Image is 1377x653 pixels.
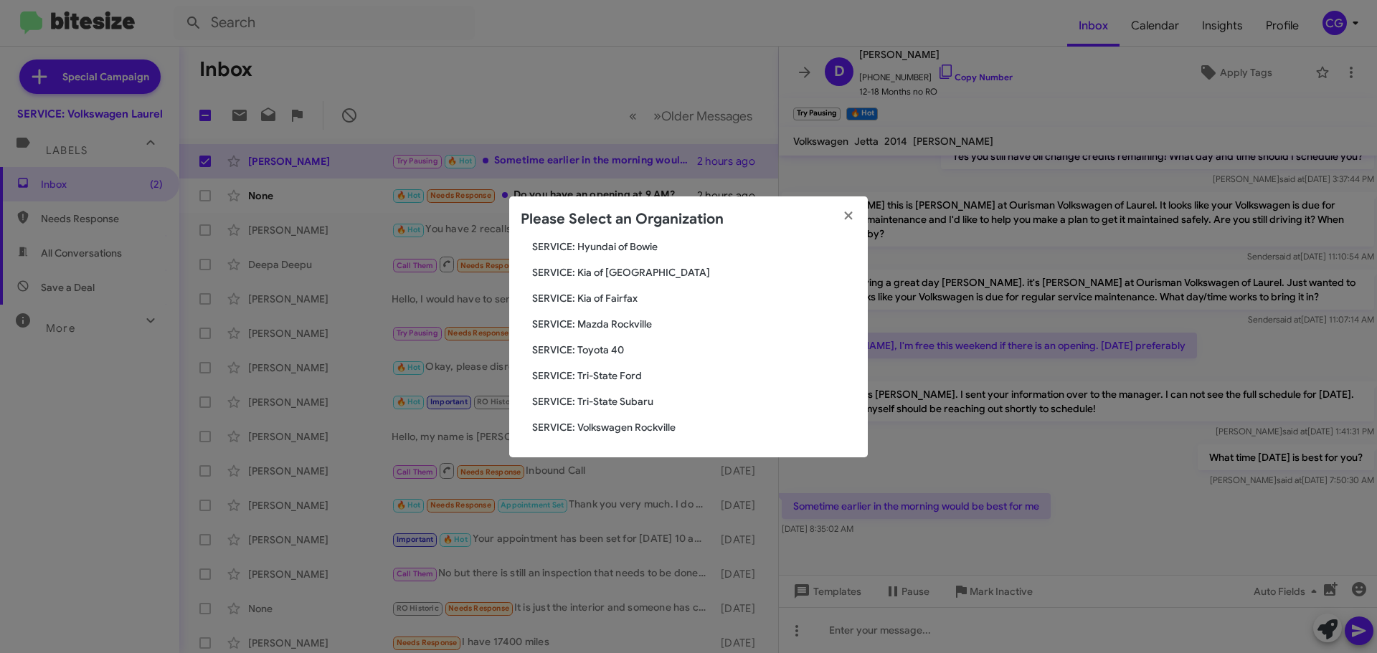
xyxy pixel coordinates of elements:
[532,317,856,331] span: SERVICE: Mazda Rockville
[532,420,856,434] span: SERVICE: Volkswagen Rockville
[532,239,856,254] span: SERVICE: Hyundai of Bowie
[532,394,856,409] span: SERVICE: Tri-State Subaru
[532,291,856,305] span: SERVICE: Kia of Fairfax
[521,208,724,231] h2: Please Select an Organization
[532,368,856,383] span: SERVICE: Tri-State Ford
[532,265,856,280] span: SERVICE: Kia of [GEOGRAPHIC_DATA]
[532,343,856,357] span: SERVICE: Toyota 40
